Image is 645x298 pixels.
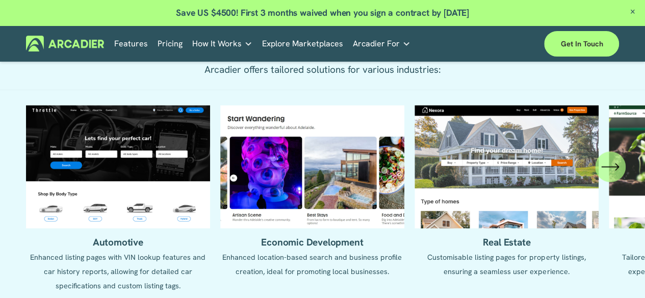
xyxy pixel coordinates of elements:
span: Arcadier offers tailored solutions for various industries: [204,63,441,76]
a: Explore Marketplaces [262,36,343,51]
iframe: Chat Widget [594,249,645,298]
div: Widget de chat [594,249,645,298]
a: Features [114,36,148,51]
span: Arcadier For [353,37,400,51]
span: How It Works [192,37,242,51]
button: Next [595,151,626,182]
a: folder dropdown [192,36,252,51]
a: Get in touch [544,31,619,57]
a: Pricing [158,36,183,51]
img: Arcadier [26,36,104,51]
a: folder dropdown [353,36,410,51]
